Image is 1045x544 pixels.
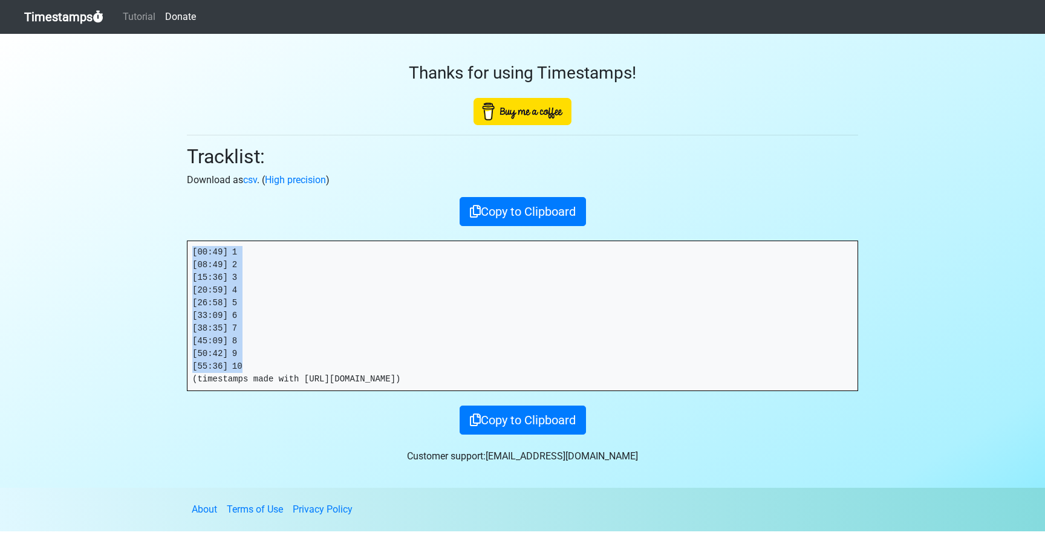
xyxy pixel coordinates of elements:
[227,504,283,515] a: Terms of Use
[24,5,103,29] a: Timestamps
[265,174,326,186] a: High precision
[460,406,586,435] button: Copy to Clipboard
[187,145,858,168] h2: Tracklist:
[160,5,201,29] a: Donate
[187,173,858,187] p: Download as . ( )
[243,174,257,186] a: csv
[192,504,217,515] a: About
[460,197,586,226] button: Copy to Clipboard
[187,63,858,83] h3: Thanks for using Timestamps!
[293,504,353,515] a: Privacy Policy
[187,241,858,390] pre: [00:49] 1 [08:49] 2 [15:36] 3 [20:59] 4 [26:58] 5 [33:09] 6 [38:35] 7 [45:09] 8 [50:42] 9 [55:36]...
[118,5,160,29] a: Tutorial
[474,98,571,125] img: Buy Me A Coffee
